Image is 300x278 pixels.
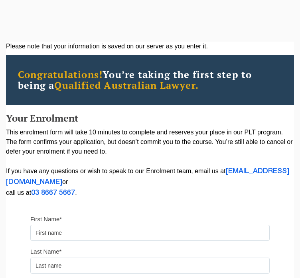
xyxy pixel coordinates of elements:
div: Please note that your information is saved on our server as you enter it. [6,42,294,51]
input: Last name [30,258,270,274]
h2: You’re taking the first step to being a [18,69,282,91]
p: This enrolment form will take 10 minutes to complete and reserves your place in our PLT program. ... [6,128,294,198]
h2: Your Enrolment [6,113,294,123]
a: 03 8667 5667 [31,190,75,196]
label: First Name* [30,215,62,223]
label: Last Name* [30,248,61,256]
span: Qualified Australian Lawyer. [54,79,199,92]
span: Congratulations! [18,68,103,81]
a: [EMAIL_ADDRESS][DOMAIN_NAME] [6,168,289,185]
input: First name [30,225,270,241]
